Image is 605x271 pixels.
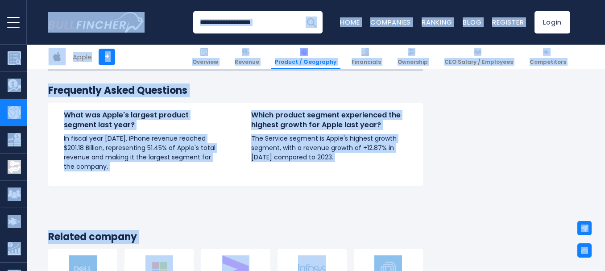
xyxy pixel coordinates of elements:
[394,45,432,69] a: Ownership
[492,17,524,27] a: Register
[64,134,220,171] p: In fiscal year [DATE], iPhone revenue reached $201.18 Billion, representing 51.45% of Apple's tot...
[398,58,428,66] span: Ownership
[535,11,570,33] a: Login
[235,58,259,66] span: Revenue
[348,45,385,69] a: Financials
[352,58,381,66] span: Financials
[64,110,220,130] h4: What was Apple's largest product segment last year?
[48,231,423,244] h3: Related company
[530,58,566,66] span: Competitors
[251,110,407,130] h4: Which product segment experienced the highest growth for Apple last year?
[99,49,115,65] a: +
[48,12,144,33] a: Go to homepage
[300,11,323,33] button: Search
[188,45,222,69] a: Overview
[422,17,452,27] a: Ranking
[271,45,340,69] a: Product / Geography
[48,12,145,33] img: Bullfincher logo
[444,58,513,66] span: CEO Salary / Employees
[340,17,360,27] a: Home
[192,58,218,66] span: Overview
[8,160,21,174] img: Ownership
[370,17,411,27] a: Companies
[251,134,407,162] p: The Service segment is Apple's highest growth segment, with a revenue growth of +12.87% in [DATE]...
[231,45,263,69] a: Revenue
[463,17,481,27] a: Blog
[526,45,570,69] a: Competitors
[440,45,517,69] a: CEO Salary / Employees
[49,48,66,65] img: AAPL logo
[275,58,336,66] span: Product / Geography
[73,52,92,62] div: Apple
[48,84,423,97] h3: Frequently Asked Questions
